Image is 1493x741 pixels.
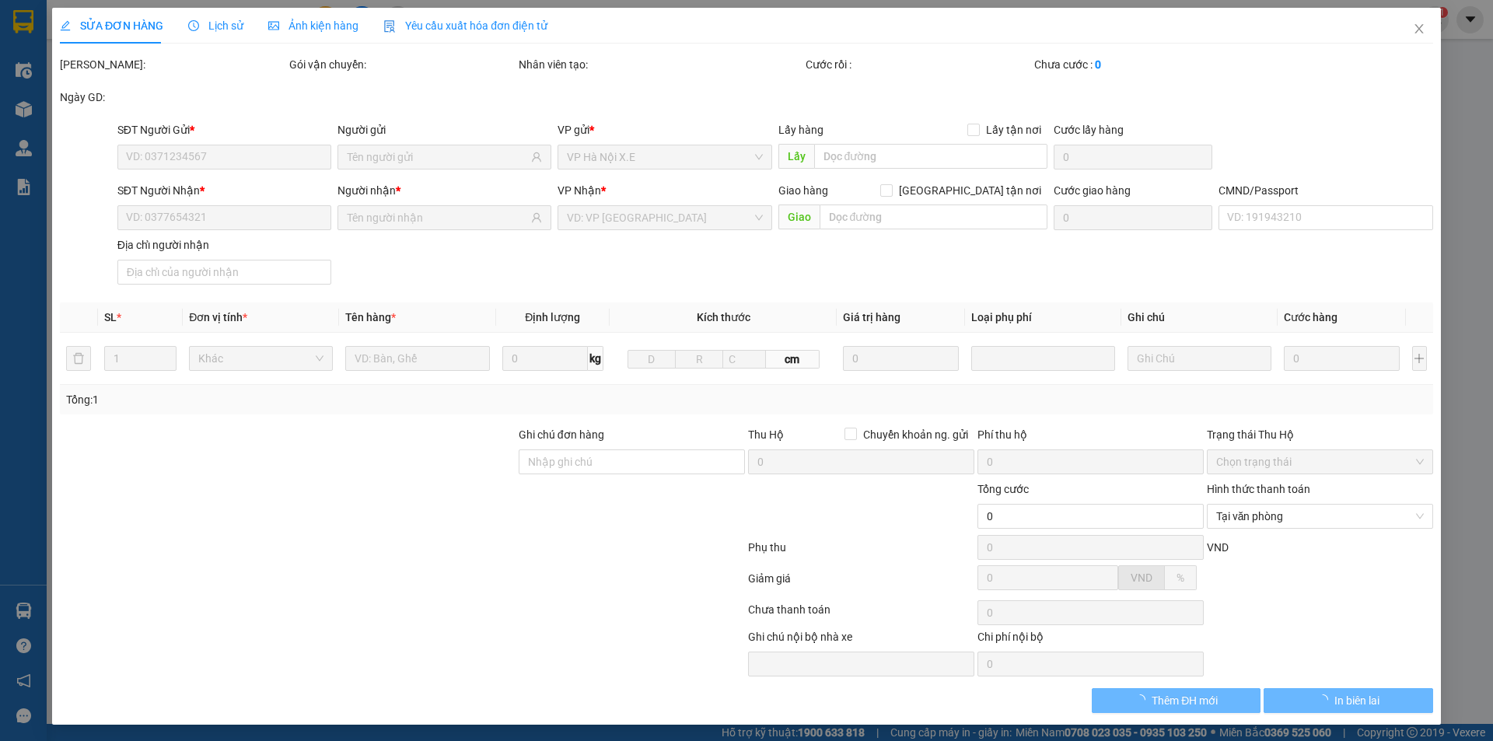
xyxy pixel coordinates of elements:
span: loading [1317,694,1334,705]
span: % [1177,571,1184,584]
label: Cước lấy hàng [1054,124,1124,136]
div: Phí thu hộ [977,426,1204,449]
b: 0 [1096,58,1102,71]
div: Chưa thanh toán [746,601,976,628]
span: edit [60,20,71,31]
input: 0 [844,346,960,371]
div: [PERSON_NAME]: [60,56,286,73]
div: Chi phí nội bộ [977,628,1204,652]
div: Chưa cước : [1035,56,1261,73]
span: cm [766,350,819,369]
span: Giá trị hàng [844,311,901,323]
div: CMND/Passport [1219,182,1432,199]
div: Trạng thái Thu Hộ [1207,426,1433,443]
span: Định lượng [525,311,580,323]
span: close [1413,23,1425,35]
input: Cước giao hàng [1054,205,1212,230]
span: SL [104,311,117,323]
th: Loại phụ phí [965,302,1121,333]
span: VP Nhận [558,184,602,197]
span: kg [588,346,603,371]
span: Ảnh kiện hàng [268,19,358,32]
div: Người nhận [337,182,551,199]
img: icon [383,20,396,33]
input: D [628,350,676,369]
div: SĐT Người Gửi [117,121,331,138]
button: plus [1412,346,1427,371]
span: Lịch sử [188,19,243,32]
input: Cước lấy hàng [1054,145,1212,170]
span: Tên hàng [346,311,397,323]
span: clock-circle [188,20,199,31]
div: Địa chỉ người nhận [117,236,331,253]
span: [GEOGRAPHIC_DATA] tận nơi [893,182,1047,199]
span: Đơn vị tính [190,311,248,323]
div: SĐT Người Nhận [117,182,331,199]
div: Ngày GD: [60,89,286,106]
div: Ghi chú nội bộ nhà xe [748,628,974,652]
span: Chọn trạng thái [1216,450,1424,474]
input: Ghi chú đơn hàng [519,449,745,474]
span: Kích thước [697,311,750,323]
span: Thêm ĐH mới [1152,692,1218,709]
div: Người gửi [337,121,551,138]
button: Thêm ĐH mới [1092,688,1260,713]
div: Nhân viên tạo: [519,56,802,73]
span: Lấy hàng [778,124,823,136]
div: VP gửi [558,121,772,138]
span: In biên lai [1334,692,1379,709]
label: Hình thức thanh toán [1207,483,1310,495]
div: Giảm giá [746,570,976,597]
span: Giao [778,204,820,229]
span: Cước hàng [1285,311,1338,323]
span: Tại văn phòng [1216,505,1424,528]
label: Cước giao hàng [1054,184,1131,197]
input: VD: Bàn, Ghế [346,346,490,371]
input: Dọc đường [820,204,1047,229]
label: Ghi chú đơn hàng [519,428,604,441]
input: R [675,350,723,369]
div: Cước rồi : [806,56,1032,73]
span: Khác [199,347,324,370]
div: Gói vận chuyển: [289,56,516,73]
span: Lấy tận nơi [980,121,1047,138]
span: VP Hà Nội X.E [568,145,763,169]
div: Phụ thu [746,539,976,566]
input: C [722,350,766,369]
span: Tổng cước [977,483,1029,495]
input: Dọc đường [814,144,1047,169]
span: Chuyển khoản ng. gửi [857,426,974,443]
button: delete [66,346,91,371]
span: Yêu cầu xuất hóa đơn điện tử [383,19,547,32]
input: Tên người gửi [347,149,528,166]
span: SỬA ĐƠN HÀNG [60,19,163,32]
span: loading [1135,694,1152,705]
span: Thu Hộ [748,428,784,441]
span: user [532,152,543,163]
span: picture [268,20,279,31]
input: Địa chỉ của người nhận [117,260,331,285]
input: Ghi Chú [1128,346,1271,371]
span: user [532,212,543,223]
span: Lấy [778,144,814,169]
span: VND [1131,571,1152,584]
th: Ghi chú [1121,302,1278,333]
span: VND [1207,541,1229,554]
div: Tổng: 1 [66,391,576,408]
span: Giao hàng [778,184,828,197]
button: Close [1397,8,1441,51]
input: 0 [1285,346,1400,371]
input: Tên người nhận [347,209,528,226]
button: In biên lai [1264,688,1433,713]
